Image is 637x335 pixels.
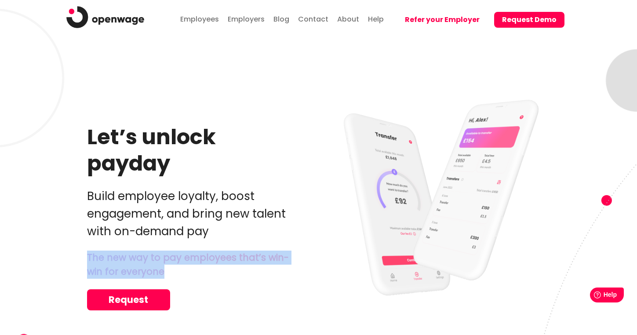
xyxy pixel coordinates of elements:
[488,3,564,38] a: Request Demo
[87,187,290,240] p: Build employee loyalty, boost engagement, and bring new talent with on-demand pay
[87,124,290,177] h1: Let’s unlock payday
[226,6,267,30] a: Employers
[494,12,564,28] button: Request Demo
[335,6,361,30] a: About
[87,289,170,310] a: Request Demo
[178,6,221,30] a: Employees
[366,6,386,30] a: Help
[271,6,291,30] a: Blog
[296,6,331,30] a: Contact
[302,80,550,312] img: mobile
[559,284,627,309] iframe: Help widget launcher
[397,12,488,28] button: Refer your Employer
[390,3,488,38] a: Refer your Employer
[66,6,145,28] img: logo.png
[87,251,290,279] p: The new way to pay employees that’s win-win for everyone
